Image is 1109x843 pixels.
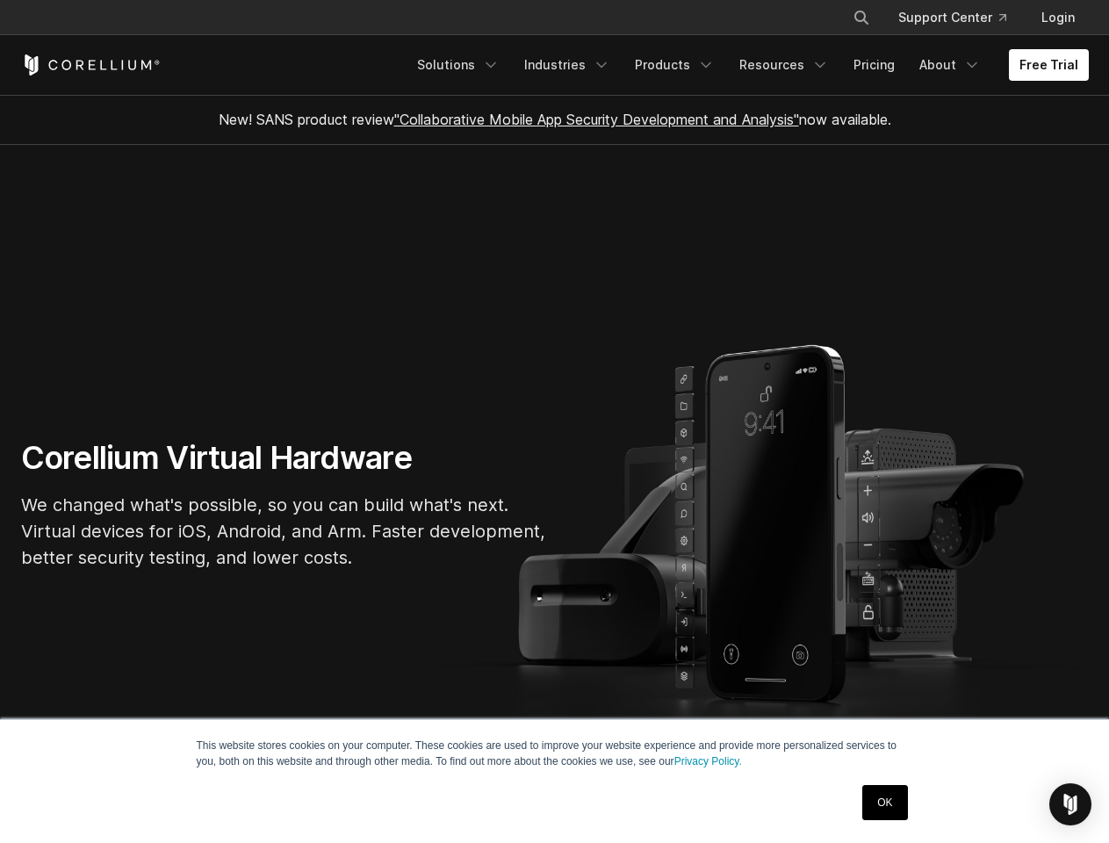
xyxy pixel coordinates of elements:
div: Navigation Menu [832,2,1089,33]
a: Products [624,49,725,81]
a: Login [1027,2,1089,33]
a: OK [862,785,907,820]
span: New! SANS product review now available. [219,111,891,128]
p: We changed what's possible, so you can build what's next. Virtual devices for iOS, Android, and A... [21,492,548,571]
a: Support Center [884,2,1020,33]
a: Solutions [407,49,510,81]
h1: Corellium Virtual Hardware [21,438,548,478]
a: Pricing [843,49,905,81]
button: Search [846,2,877,33]
a: Resources [729,49,839,81]
a: Free Trial [1009,49,1089,81]
a: "Collaborative Mobile App Security Development and Analysis" [394,111,799,128]
a: Corellium Home [21,54,161,76]
div: Navigation Menu [407,49,1089,81]
a: Privacy Policy. [674,755,742,767]
div: Open Intercom Messenger [1049,783,1091,825]
a: Industries [514,49,621,81]
p: This website stores cookies on your computer. These cookies are used to improve your website expe... [197,738,913,769]
a: About [909,49,991,81]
